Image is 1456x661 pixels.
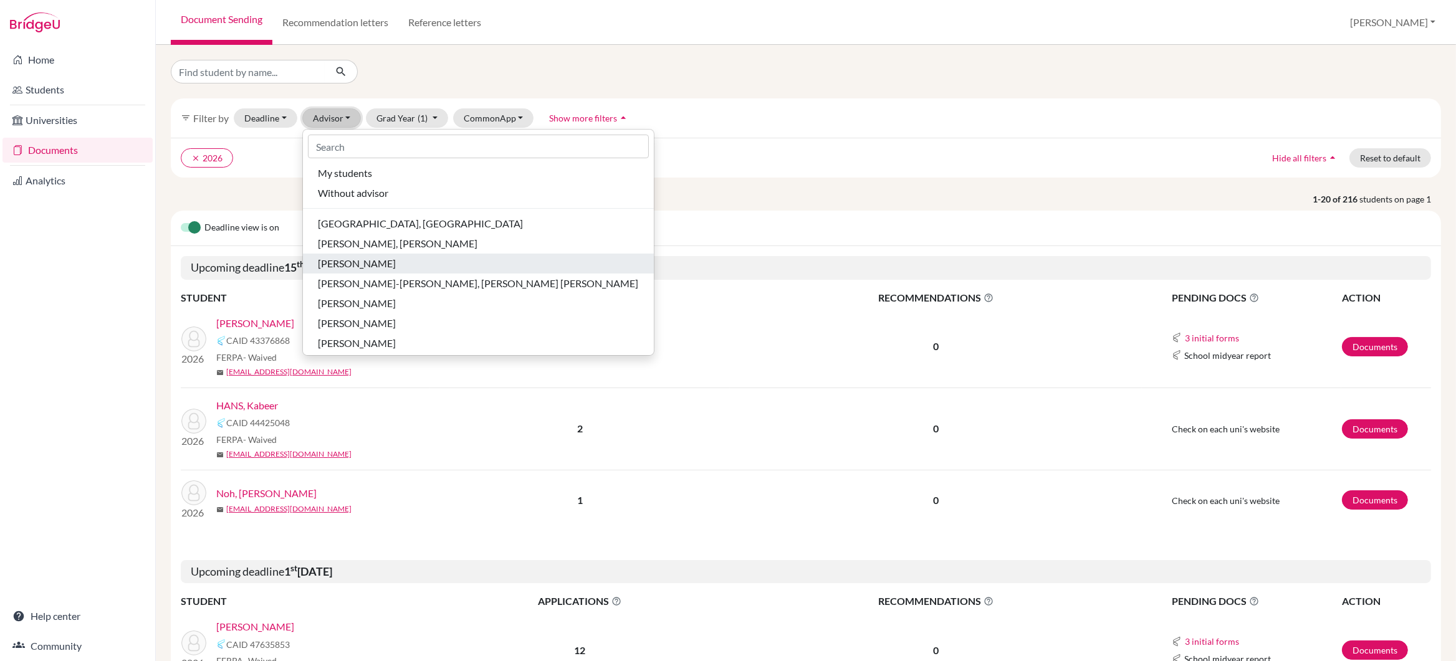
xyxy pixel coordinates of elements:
[181,326,206,351] img: GOEL, Ishaan
[290,563,297,573] sup: st
[318,166,372,181] span: My students
[181,256,1431,280] h5: Upcoming deadline
[318,256,396,271] span: [PERSON_NAME]
[226,416,290,429] span: CAID 44425048
[1184,634,1240,649] button: 3 initial forms
[1344,11,1441,34] button: [PERSON_NAME]
[2,108,153,133] a: Universities
[216,398,278,413] a: HANS, Kabeer
[216,486,317,501] a: Noh, [PERSON_NAME]
[418,113,428,123] span: (1)
[1341,593,1431,609] th: ACTION
[574,644,585,656] b: 12
[730,421,1141,436] p: 0
[297,259,305,269] sup: th
[539,108,640,128] button: Show more filtersarrow_drop_up
[226,449,352,460] a: [EMAIL_ADDRESS][DOMAIN_NAME]
[2,47,153,72] a: Home
[303,254,654,273] button: [PERSON_NAME]
[1262,148,1349,168] button: Hide all filtersarrow_drop_up
[181,480,206,505] img: Noh, Hyeonggyun
[1342,337,1408,356] a: Documents
[216,418,226,428] img: Common App logo
[366,108,448,128] button: Grad Year(1)
[1272,153,1326,163] span: Hide all filters
[181,113,191,123] i: filter_list
[1313,193,1359,206] strong: 1-20 of 216
[2,77,153,102] a: Students
[243,434,277,445] span: - Waived
[181,560,1431,584] h5: Upcoming deadline
[226,503,352,515] a: [EMAIL_ADDRESS][DOMAIN_NAME]
[303,183,654,203] button: Without advisor
[234,108,297,128] button: Deadline
[1172,350,1182,360] img: Common App logo
[2,634,153,659] a: Community
[181,505,206,520] p: 2026
[181,290,430,306] th: STUDENT
[302,108,362,128] button: Advisor
[2,168,153,193] a: Analytics
[318,336,396,351] span: [PERSON_NAME]
[1172,424,1280,434] span: Check on each uni's website
[1172,333,1182,343] img: Common App logo
[577,494,583,506] b: 1
[1359,193,1441,206] span: students on page 1
[303,234,654,254] button: [PERSON_NAME], [PERSON_NAME]
[216,433,277,446] span: FERPA
[181,434,206,449] p: 2026
[1349,148,1431,168] button: Reset to default
[303,214,654,234] button: [GEOGRAPHIC_DATA], [GEOGRAPHIC_DATA]
[1326,151,1339,164] i: arrow_drop_up
[303,273,654,293] button: [PERSON_NAME]-[PERSON_NAME], [PERSON_NAME] [PERSON_NAME]
[191,154,200,163] i: clear
[181,630,206,655] img: Chen, Siyu
[730,339,1141,354] p: 0
[1172,637,1182,647] img: Common App logo
[216,506,224,513] span: mail
[318,186,388,201] span: Without advisor
[318,236,477,251] span: [PERSON_NAME], [PERSON_NAME]
[2,138,153,163] a: Documents
[181,351,206,366] p: 2026
[1184,349,1271,362] span: School midyear report
[284,564,332,578] b: 1 [DATE]
[171,60,325,83] input: Find student by name...
[318,276,639,291] span: [PERSON_NAME]-[PERSON_NAME], [PERSON_NAME] [PERSON_NAME]
[303,333,654,353] button: [PERSON_NAME]
[216,619,294,634] a: [PERSON_NAME]
[216,351,277,364] span: FERPA
[204,221,279,235] span: Deadline view is on
[2,604,153,629] a: Help center
[318,296,396,311] span: [PERSON_NAME]
[303,313,654,333] button: [PERSON_NAME]
[181,148,233,168] button: clear2026
[303,163,654,183] button: My students
[431,594,729,609] span: APPLICATIONS
[549,113,617,123] span: Show more filters
[243,352,277,363] span: - Waived
[216,336,226,346] img: Common App logo
[1342,419,1408,439] a: Documents
[617,112,630,124] i: arrow_drop_up
[318,216,524,231] span: [GEOGRAPHIC_DATA], [GEOGRAPHIC_DATA]
[216,369,224,376] span: mail
[181,593,430,609] th: STUDENT
[1172,290,1341,305] span: PENDING DOCS
[577,422,583,434] b: 2
[730,290,1141,305] span: RECOMMENDATIONS
[303,293,654,313] button: [PERSON_NAME]
[302,129,654,356] div: Advisor
[226,638,290,651] span: CAID 47635853
[730,643,1141,658] p: 0
[10,12,60,32] img: Bridge-U
[216,316,294,331] a: [PERSON_NAME]
[1342,640,1408,660] a: Documents
[453,108,534,128] button: CommonApp
[730,493,1141,508] p: 0
[730,594,1141,609] span: RECOMMENDATIONS
[181,409,206,434] img: HANS, Kabeer
[193,112,229,124] span: Filter by
[1172,594,1341,609] span: PENDING DOCS
[1172,495,1280,506] span: Check on each uni's website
